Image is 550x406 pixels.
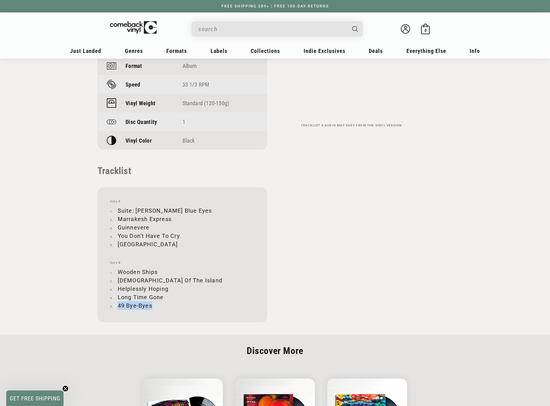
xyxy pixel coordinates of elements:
[470,48,480,54] span: Info
[192,21,363,37] div: Search
[125,48,143,54] span: Genres
[211,48,227,54] span: Labels
[369,48,383,54] span: Deals
[110,232,255,240] li: You Don't Have To Cry
[110,223,255,232] li: Guinnevere
[110,206,255,215] li: Suite: [PERSON_NAME] Blue Eyes
[424,28,427,33] span: 0
[406,48,446,54] span: Everything Else
[166,48,187,54] span: Formats
[304,48,345,54] span: Indie Exclusives
[126,137,152,144] p: Vinyl Color
[183,81,210,88] a: 33 1/3 RPM
[126,119,157,125] p: Disc Quantity
[110,276,255,285] li: [DEMOGRAPHIC_DATA] Of The Island
[110,200,255,203] span: Side A
[62,385,69,392] button: Close teaser
[110,268,255,276] li: Wooden Ships
[126,81,140,88] p: Speed
[251,48,280,54] span: Collections
[6,390,64,406] div: GET FREE SHIPPINGClose teaser
[215,4,335,8] a: FREE SHIPPING $89+ | FREE 100-DAY RETURNS
[183,137,195,144] span: Black
[283,124,420,127] p: Tracklist & audio may vary from the vinyl version
[198,23,346,35] input: When autocomplete results are available use up and down arrows to review and enter to select
[10,395,60,402] span: GET FREE SHIPPING
[110,215,255,223] li: Marrakesh Express
[110,293,255,301] li: Long Time Gone
[126,63,142,69] p: Format
[183,119,185,125] span: 1
[110,261,255,265] span: Side B
[183,63,197,69] a: Album
[97,165,267,176] p: Tracklist
[347,21,364,37] button: Search
[183,100,230,106] a: Standard (120-150g)
[110,240,255,248] li: [GEOGRAPHIC_DATA]
[70,48,101,54] span: Just Landed
[110,285,255,293] li: Helplessly Hoping
[110,301,255,310] li: 49 Bye-Byes
[126,100,155,106] p: Vinyl Weight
